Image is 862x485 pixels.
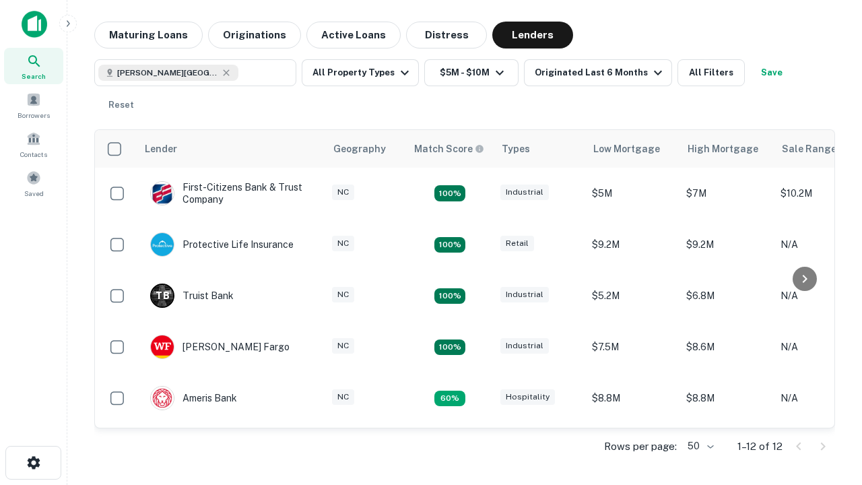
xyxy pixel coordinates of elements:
[151,182,174,205] img: picture
[4,48,63,84] a: Search
[782,141,836,157] div: Sale Range
[737,439,783,455] p: 1–12 of 12
[795,334,862,399] iframe: Chat Widget
[22,11,47,38] img: capitalize-icon.png
[434,339,465,356] div: Matching Properties: 2, hasApolloMatch: undefined
[500,287,549,302] div: Industrial
[151,335,174,358] img: picture
[100,92,143,119] button: Reset
[434,237,465,253] div: Matching Properties: 2, hasApolloMatch: undefined
[679,373,774,424] td: $8.8M
[150,284,234,308] div: Truist Bank
[18,110,50,121] span: Borrowers
[414,141,484,156] div: Capitalize uses an advanced AI algorithm to match your search with the best lender. The match sco...
[150,232,294,257] div: Protective Life Insurance
[593,141,660,157] div: Low Mortgage
[494,130,585,168] th: Types
[679,130,774,168] th: High Mortgage
[333,141,386,157] div: Geography
[585,270,679,321] td: $5.2M
[585,373,679,424] td: $8.8M
[585,168,679,219] td: $5M
[679,321,774,373] td: $8.6M
[94,22,203,48] button: Maturing Loans
[500,338,549,354] div: Industrial
[688,141,758,157] div: High Mortgage
[137,130,325,168] th: Lender
[682,437,716,456] div: 50
[679,219,774,270] td: $9.2M
[208,22,301,48] button: Originations
[750,59,793,86] button: Save your search to get updates of matches that match your search criteria.
[524,59,672,86] button: Originated Last 6 Months
[332,389,354,405] div: NC
[500,185,549,200] div: Industrial
[406,22,487,48] button: Distress
[302,59,419,86] button: All Property Types
[679,270,774,321] td: $6.8M
[150,386,237,410] div: Ameris Bank
[424,59,519,86] button: $5M - $10M
[585,130,679,168] th: Low Mortgage
[151,233,174,256] img: picture
[20,149,47,160] span: Contacts
[156,289,169,303] p: T B
[677,59,745,86] button: All Filters
[332,338,354,354] div: NC
[332,185,354,200] div: NC
[500,389,555,405] div: Hospitality
[332,236,354,251] div: NC
[585,321,679,373] td: $7.5M
[151,387,174,410] img: picture
[604,439,677,455] p: Rows per page:
[434,185,465,201] div: Matching Properties: 2, hasApolloMatch: undefined
[150,335,290,359] div: [PERSON_NAME] Fargo
[150,181,312,205] div: First-citizens Bank & Trust Company
[414,141,482,156] h6: Match Score
[325,130,406,168] th: Geography
[4,126,63,162] a: Contacts
[406,130,494,168] th: Capitalize uses an advanced AI algorithm to match your search with the best lender. The match sco...
[4,87,63,123] a: Borrowers
[500,236,534,251] div: Retail
[434,288,465,304] div: Matching Properties: 3, hasApolloMatch: undefined
[502,141,530,157] div: Types
[434,391,465,407] div: Matching Properties: 1, hasApolloMatch: undefined
[492,22,573,48] button: Lenders
[332,287,354,302] div: NC
[117,67,218,79] span: [PERSON_NAME][GEOGRAPHIC_DATA], [GEOGRAPHIC_DATA]
[145,141,177,157] div: Lender
[585,219,679,270] td: $9.2M
[679,424,774,475] td: $9.2M
[22,71,46,82] span: Search
[585,424,679,475] td: $9.2M
[679,168,774,219] td: $7M
[24,188,44,199] span: Saved
[306,22,401,48] button: Active Loans
[4,165,63,201] a: Saved
[535,65,666,81] div: Originated Last 6 Months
